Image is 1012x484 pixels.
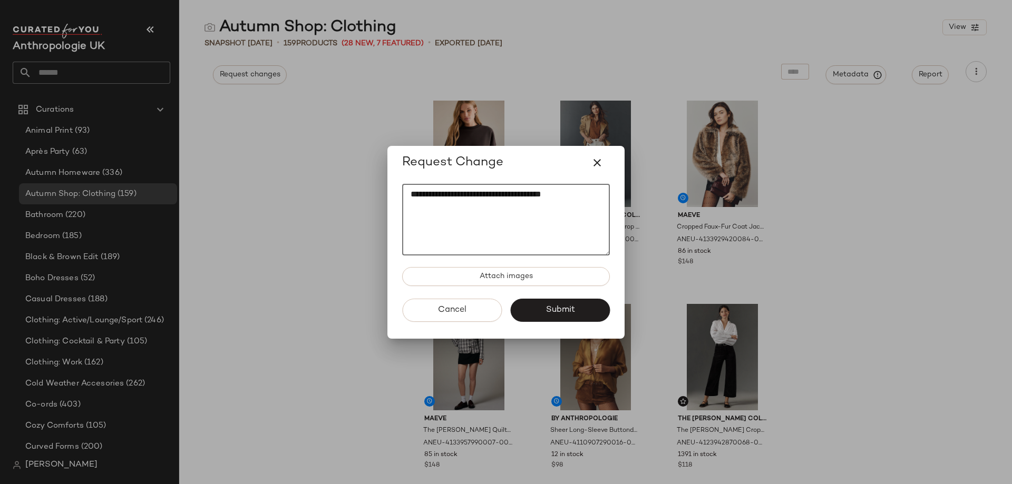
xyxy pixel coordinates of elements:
[437,305,466,315] span: Cancel
[545,305,575,315] span: Submit
[510,299,610,322] button: Submit
[479,272,533,281] span: Attach images
[402,154,503,171] span: Request Change
[402,299,502,322] button: Cancel
[402,267,610,286] button: Attach images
